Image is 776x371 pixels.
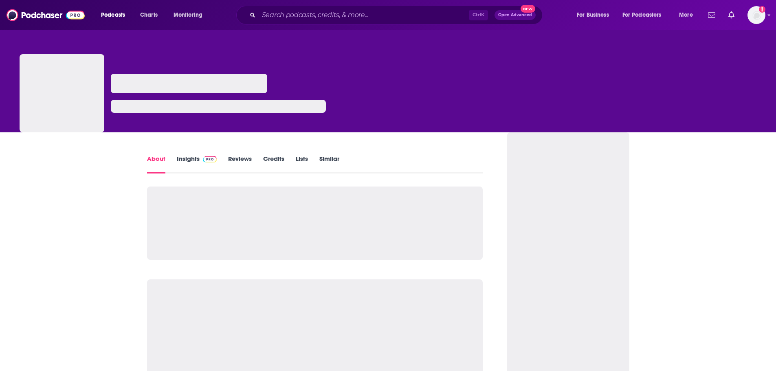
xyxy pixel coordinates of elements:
[147,155,165,173] a: About
[244,6,550,24] div: Search podcasts, credits, & more...
[296,155,308,173] a: Lists
[7,7,85,23] img: Podchaser - Follow, Share and Rate Podcasts
[168,9,213,22] button: open menu
[679,9,693,21] span: More
[495,10,536,20] button: Open AdvancedNew
[469,10,488,20] span: Ctrl K
[177,155,217,173] a: InsightsPodchaser Pro
[725,8,738,22] a: Show notifications dropdown
[101,9,125,21] span: Podcasts
[705,8,719,22] a: Show notifications dropdown
[571,9,619,22] button: open menu
[319,155,339,173] a: Similar
[747,6,765,24] button: Show profile menu
[135,9,163,22] a: Charts
[174,9,202,21] span: Monitoring
[259,9,469,22] input: Search podcasts, credits, & more...
[617,9,673,22] button: open menu
[263,155,284,173] a: Credits
[759,6,765,13] svg: Add a profile image
[140,9,158,21] span: Charts
[747,6,765,24] span: Logged in as megcassidy
[521,5,535,13] span: New
[577,9,609,21] span: For Business
[622,9,662,21] span: For Podcasters
[95,9,136,22] button: open menu
[498,13,532,17] span: Open Advanced
[228,155,252,173] a: Reviews
[203,156,217,162] img: Podchaser Pro
[673,9,703,22] button: open menu
[747,6,765,24] img: User Profile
